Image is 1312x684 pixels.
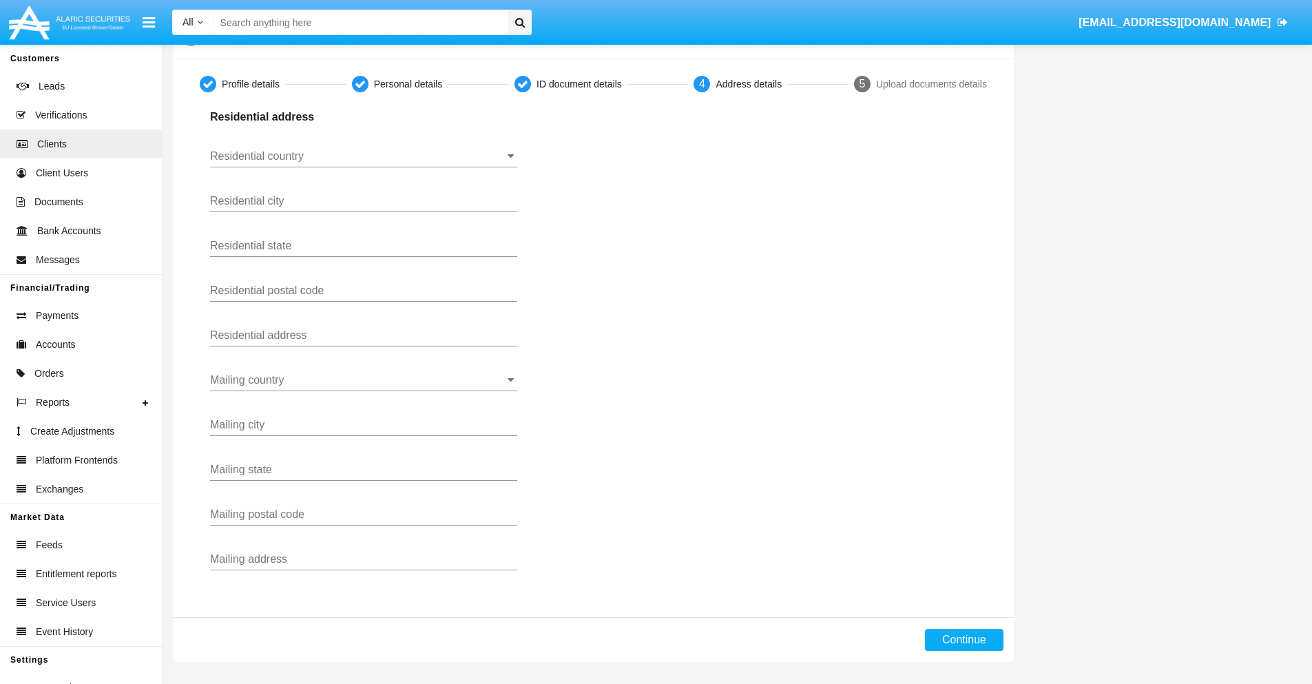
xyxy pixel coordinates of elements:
[716,77,782,92] div: Address details
[36,395,70,410] span: Reports
[374,77,443,92] div: Personal details
[925,629,1003,651] button: Continue
[36,625,93,639] span: Event History
[36,482,83,497] span: Exchanges
[214,10,503,35] input: Search
[37,137,67,152] span: Clients
[1072,3,1295,42] a: [EMAIL_ADDRESS][DOMAIN_NAME]
[37,224,101,238] span: Bank Accounts
[34,366,64,381] span: Orders
[36,538,63,552] span: Feeds
[39,79,65,94] span: Leads
[859,78,865,90] span: 5
[7,2,132,43] img: Logo image
[34,195,83,209] span: Documents
[699,78,705,90] span: 4
[30,424,114,439] span: Create Adjustments
[210,109,517,125] p: Residential address
[172,15,214,30] a: All
[222,77,280,92] div: Profile details
[36,453,118,468] span: Platform Frontends
[36,253,80,267] span: Messages
[35,108,87,123] span: Verifications
[36,166,88,180] span: Client Users
[183,17,194,28] span: All
[537,77,622,92] div: ID document details
[36,309,79,323] span: Payments
[36,596,96,610] span: Service Users
[36,338,76,352] span: Accounts
[1079,17,1271,28] span: [EMAIL_ADDRESS][DOMAIN_NAME]
[876,77,987,92] div: Upload documents details
[36,567,117,581] span: Entitlement reports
